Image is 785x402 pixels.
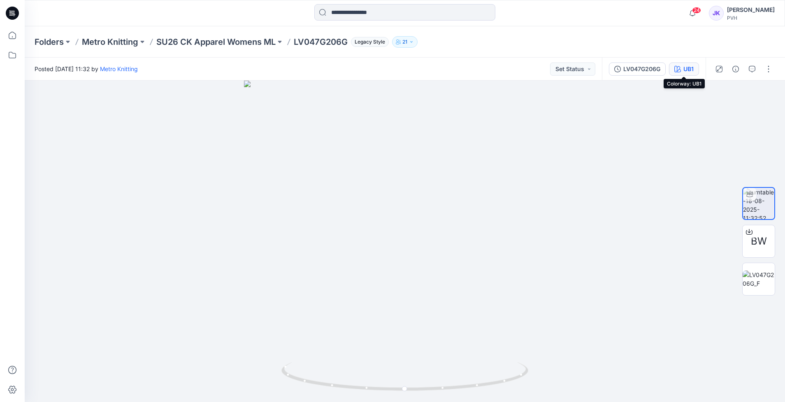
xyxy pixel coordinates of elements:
[727,15,775,21] div: PVH
[709,6,724,21] div: JK
[743,188,774,219] img: turntable-18-08-2025-11:32:52
[351,37,389,47] span: Legacy Style
[35,36,64,48] a: Folders
[727,5,775,15] div: [PERSON_NAME]
[100,65,138,72] a: Metro Knitting
[348,36,389,48] button: Legacy Style
[623,65,660,74] div: LV047G206G
[609,62,666,76] button: LV047G206G
[82,36,138,48] a: Metro Knitting
[392,36,418,48] button: 21
[294,36,348,48] p: LV047G206G
[402,37,407,46] p: 21
[156,36,276,48] a: SU26 CK Apparel Womens ML
[743,270,775,288] img: LV047G206G_F
[692,7,701,14] span: 24
[729,62,742,76] button: Details
[683,65,694,74] div: UB1
[35,65,138,73] span: Posted [DATE] 11:32 by
[751,234,767,249] span: BW
[669,62,699,76] button: UB1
